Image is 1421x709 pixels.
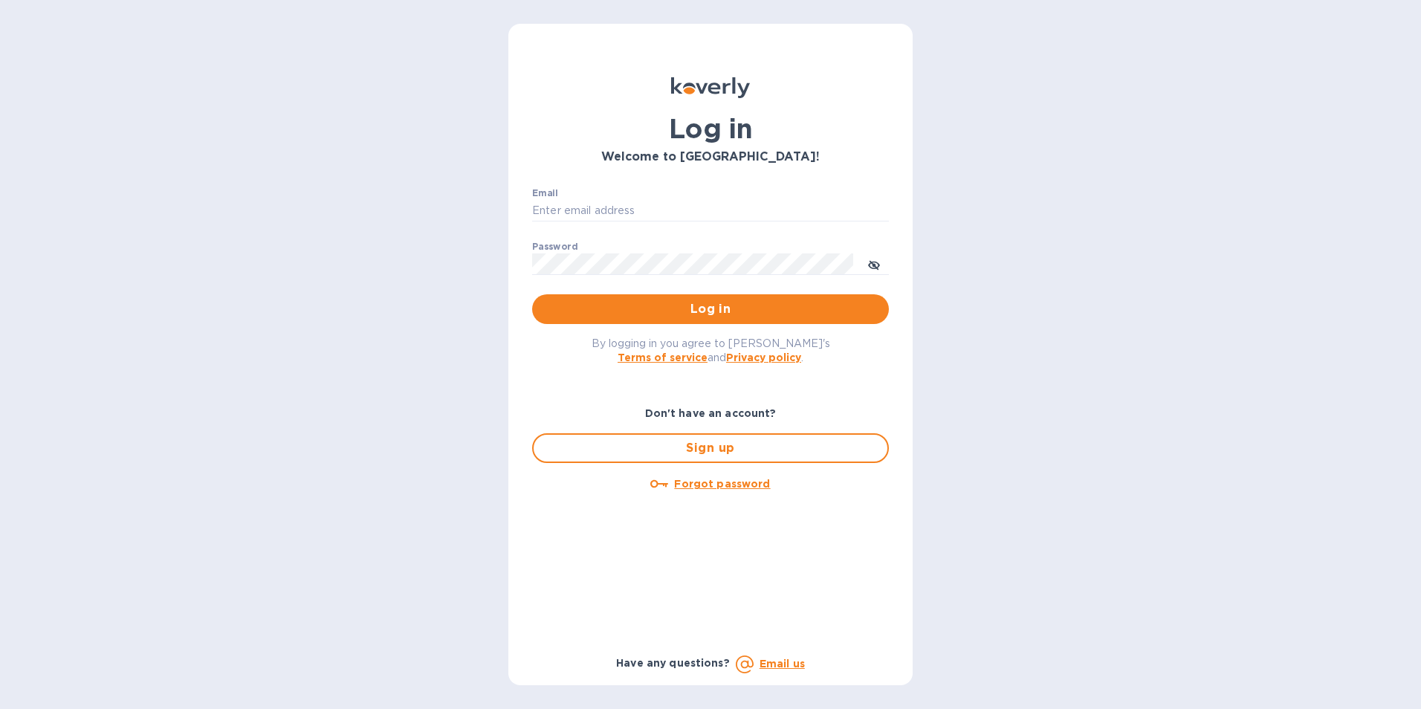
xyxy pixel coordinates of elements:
[532,113,889,144] h1: Log in
[532,150,889,164] h3: Welcome to [GEOGRAPHIC_DATA]!
[760,658,805,670] a: Email us
[532,200,889,222] input: Enter email address
[726,352,801,363] a: Privacy policy
[671,77,750,98] img: Koverly
[674,478,770,490] u: Forgot password
[532,189,558,198] label: Email
[544,300,877,318] span: Log in
[592,337,830,363] span: By logging in you agree to [PERSON_NAME]'s and .
[532,433,889,463] button: Sign up
[859,249,889,279] button: toggle password visibility
[546,439,875,457] span: Sign up
[616,657,730,669] b: Have any questions?
[532,242,577,251] label: Password
[618,352,708,363] a: Terms of service
[645,407,777,419] b: Don't have an account?
[532,294,889,324] button: Log in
